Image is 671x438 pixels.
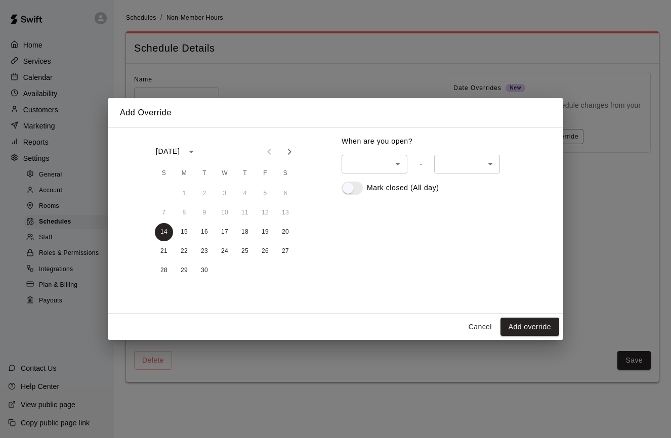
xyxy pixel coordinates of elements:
span: Monday [175,163,193,184]
button: 30 [195,261,214,280]
span: Friday [256,163,274,184]
button: 20 [276,223,295,241]
p: Mark closed (All day) [367,183,439,193]
button: 18 [236,223,254,241]
button: 19 [256,223,274,241]
span: Thursday [236,163,254,184]
button: 21 [155,242,173,260]
h2: Add Override [108,98,563,127]
p: When are you open? [342,136,551,147]
button: Cancel [464,318,496,336]
button: 24 [216,242,234,260]
button: 25 [236,242,254,260]
button: Add override [500,318,559,336]
div: - [420,159,422,168]
button: 17 [216,223,234,241]
button: 26 [256,242,274,260]
button: 27 [276,242,295,260]
span: Sunday [155,163,173,184]
button: 23 [195,242,214,260]
button: 15 [175,223,193,241]
button: Next month [279,142,300,162]
button: calendar view is open, switch to year view [183,143,200,160]
button: 22 [175,242,193,260]
div: [DATE] [156,146,180,157]
span: Wednesday [216,163,234,184]
span: Saturday [276,163,295,184]
span: Tuesday [195,163,214,184]
button: 14 [155,223,173,241]
button: 28 [155,261,173,280]
button: 29 [175,261,193,280]
button: 16 [195,223,214,241]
